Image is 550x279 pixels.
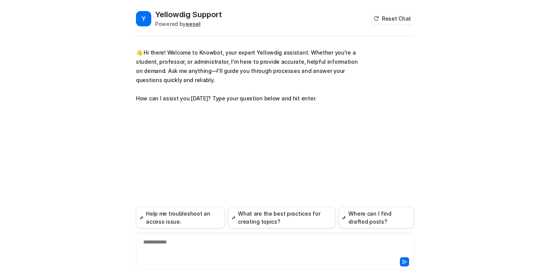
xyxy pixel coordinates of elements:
[338,207,414,228] button: Where can I find drafted posts?
[136,11,151,26] span: Y
[155,9,222,20] h2: Yellowdig Support
[371,13,414,24] button: Reset Chat
[136,207,225,228] button: Help me troubleshoot an access issue.
[228,207,335,228] button: What are the best practices for creating topics?
[186,21,201,27] b: eesel
[155,20,222,28] div: Powered by
[136,48,359,103] p: 👋 Hi there! Welcome to Knowbot, your expert Yellowdig assistant. Whether you're a student, profes...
